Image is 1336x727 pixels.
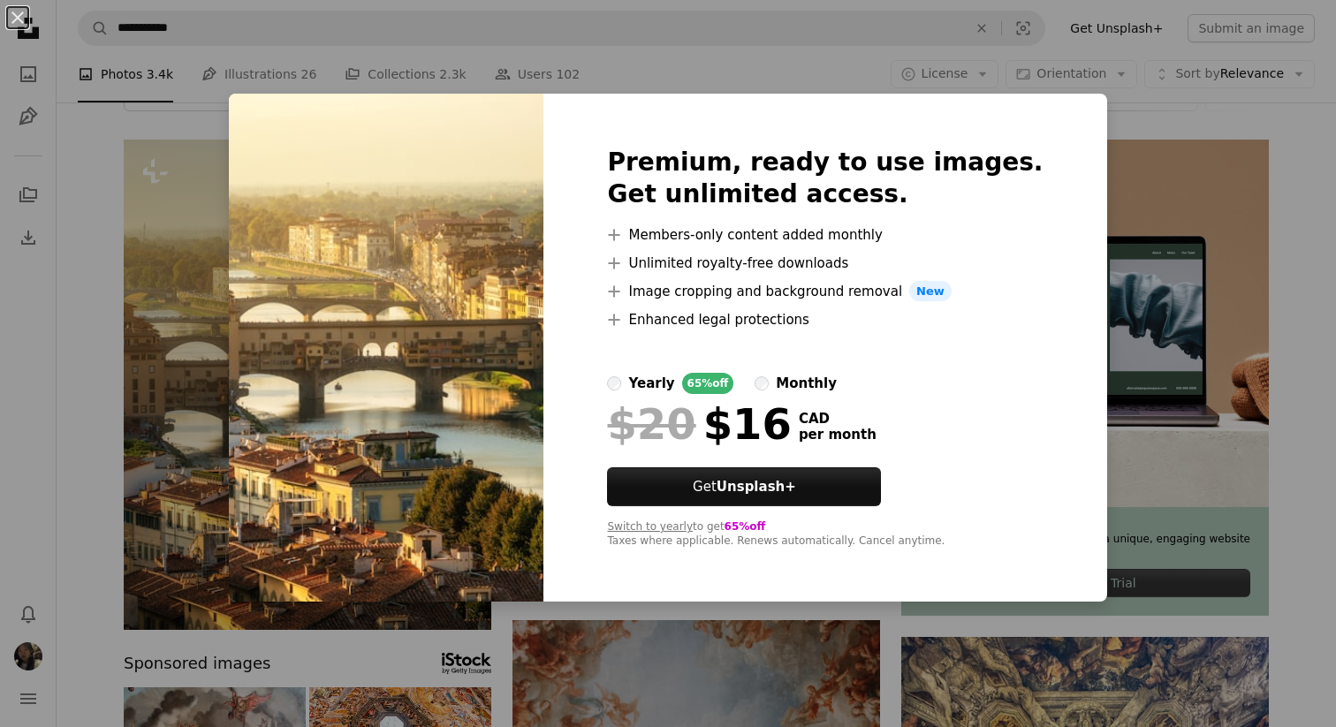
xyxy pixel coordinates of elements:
[607,520,693,534] button: Switch to yearly
[799,427,877,443] span: per month
[725,520,766,533] span: 65% off
[607,376,621,390] input: yearly65%off
[776,373,837,394] div: monthly
[607,253,1043,274] li: Unlimited royalty-free downloads
[607,520,1043,549] div: to get Taxes where applicable. Renews automatically. Cancel anytime.
[755,376,769,390] input: monthly
[229,94,543,602] img: premium_photo-1661951753908-81f20d311009
[607,467,881,506] a: GetUnsplash+
[607,224,1043,246] li: Members-only content added monthly
[607,147,1043,210] h2: Premium, ready to use images. Get unlimited access.
[799,411,877,427] span: CAD
[628,373,674,394] div: yearly
[607,401,791,447] div: $16
[607,401,695,447] span: $20
[682,373,734,394] div: 65% off
[717,479,796,495] strong: Unsplash+
[607,281,1043,302] li: Image cropping and background removal
[909,281,952,302] span: New
[607,309,1043,330] li: Enhanced legal protections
